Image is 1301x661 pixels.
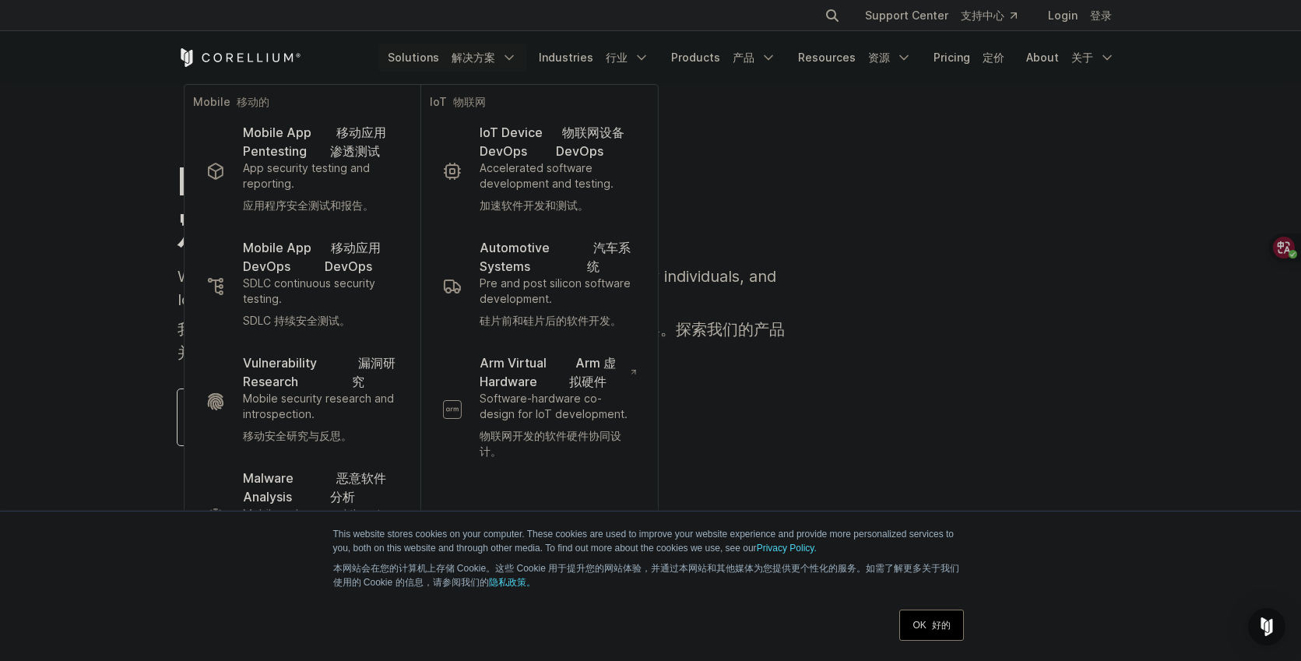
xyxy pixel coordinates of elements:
p: We provide solutions for businesses, research teams, community individuals, and IoT & Auto. Explo... [178,265,798,364]
a: Solutions [378,44,526,72]
a: Products [662,44,786,72]
a: OK 好的 [899,610,963,641]
font: 移动应用 DevOps [325,240,381,274]
p: Arm Virtual Hardware [480,353,635,391]
font: 解决方案 [452,51,495,64]
button: Search [818,2,846,30]
font: 移动应用渗透测试 [330,125,386,159]
p: SDLC continuous security testing. [243,276,398,335]
p: Mobile App Pentesting [243,123,398,160]
a: Industries [529,44,659,72]
a: IoT Device DevOps 物联网设备 DevOps Accelerated software development and testing.加速软件开发和测试。 [430,114,648,229]
font: 本网站会在您的计算机上存储 Cookie。这些 Cookie 用于提升您的网站体验，并通过本网站和其他媒体为您提供更个性化的服务。如需了解更多关于我们使用的 Cookie 的信息，请参阅我们的 [333,563,960,588]
p: Mobile security research and introspection. [243,391,398,450]
a: Automotive Systems 汽车系统 Pre and post silicon software development.硅片前和硅片后的软件开发。 [430,229,648,344]
font: 移动安全研究与反思。 [243,429,352,442]
font: Arm 虚拟硬件 [569,355,616,389]
p: IoT Device DevOps [480,123,635,160]
p: Mobile [193,94,410,114]
p: Pre and post silicon software development. [480,276,635,335]
p: App security testing and reporting. [243,160,398,220]
font: 硅片前和硅片后的软件开发。 [480,314,621,327]
font: 资源 [868,51,890,64]
a: Mobile App Pentesting 移动应用渗透测试 App security testing and reporting.应用程序安全测试和报告。 [193,114,410,229]
font: 恶意软件分析 [330,470,386,505]
div: Navigation Menu [378,44,1124,72]
a: About [1017,44,1124,72]
p: This website stores cookies on your computer. These cookies are used to improve your website expe... [333,527,969,596]
font: 定价和试用 [178,206,360,251]
div: Open Intercom Messenger [1248,608,1285,645]
font: 汽车系统 [587,240,631,274]
font: 关于 [1071,51,1093,64]
a: Vulnerability Research 漏洞研究 Mobile security research and introspection.移动安全研究与反思。 [193,344,410,459]
a: Resources [789,44,921,72]
a: Support Center [853,2,1029,30]
a: Pricing [924,44,1014,72]
font: 物联网 [453,95,486,108]
p: Vulnerability Research [243,353,398,391]
font: 我们为企业、研究团队、社区个人以及物联网和汽车行业提供解决方案。探索我们的产品并在下方申请试用。 [178,320,785,362]
font: 物联网设备 DevOps [556,125,624,159]
a: Privacy Policy. [757,543,817,554]
font: 移动的 [237,95,269,108]
a: Login [1036,2,1124,30]
font: 定价 [983,51,1004,64]
a: Set up a meeting 安排会议 [178,389,370,445]
font: SDLC 持续安全测试。 [243,314,350,327]
font: 支持中心 [961,9,1004,22]
font: 物联网开发的软件硬件协同设计。 [480,429,621,458]
font: 行业 [606,51,628,64]
font: 登录 [1090,9,1112,22]
font: 加速软件开发和测试。 [480,199,589,212]
a: Corellium Home [178,48,301,67]
p: Automotive Systems [480,238,635,276]
h1: Pricing & Trials [178,159,798,252]
font: 漏洞研究 [352,355,396,389]
a: Arm Virtual Hardware Arm 虚拟硬件 Software-hardware co-design for IoT development.物联网开发的软件硬件协同设计。 [430,344,648,475]
p: IoT [430,94,648,114]
div: Navigation Menu [806,2,1124,30]
p: Malware Analysis [243,469,398,506]
p: Mobile malware and threat research. [243,506,398,565]
p: Accelerated software development and testing. [480,160,635,220]
a: Mobile App DevOps 移动应用 DevOps SDLC continuous security testing.SDLC 持续安全测试。 [193,229,410,344]
font: 好的 [932,620,951,631]
p: Software-hardware co-design for IoT development. [480,391,635,466]
p: Mobile App DevOps [243,238,398,276]
a: 隐私政策。 [489,577,536,588]
font: 应用程序安全测试和报告。 [243,199,374,212]
a: Malware Analysis 恶意软件分析 Mobile malware and threat research.移动恶意软件和威胁研究。 [193,459,410,575]
font: 产品 [733,51,754,64]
